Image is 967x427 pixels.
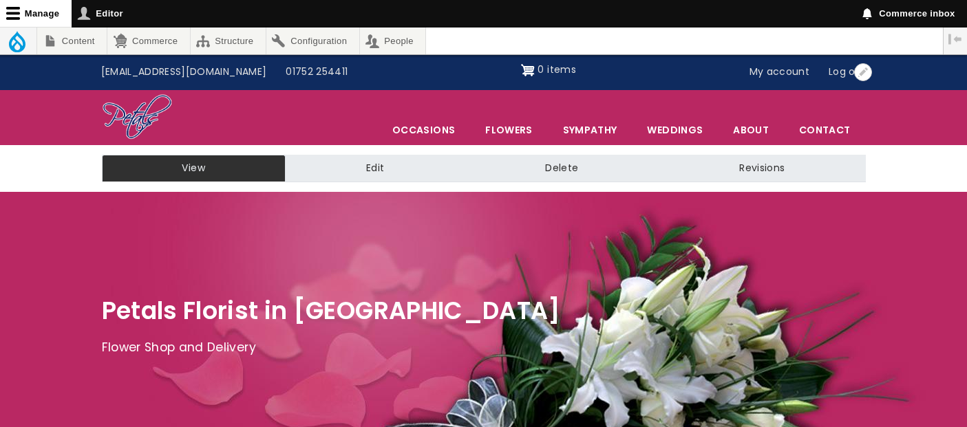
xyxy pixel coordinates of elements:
a: Contact [785,116,864,144]
a: Commerce [107,28,189,54]
button: Open User account menu configuration options [854,63,872,81]
img: Home [102,94,173,142]
p: Flower Shop and Delivery [102,338,866,358]
a: People [360,28,426,54]
span: Petals Florist in [GEOGRAPHIC_DATA] [102,294,561,327]
a: Shopping cart 0 items [521,59,576,81]
a: Flowers [471,116,546,144]
span: Weddings [633,116,717,144]
button: Vertical orientation [944,28,967,51]
a: Structure [191,28,266,54]
a: About [719,116,783,144]
a: [EMAIL_ADDRESS][DOMAIN_NAME] [92,59,277,85]
a: 01752 254411 [276,59,357,85]
a: Log out [819,59,875,85]
img: Shopping cart [521,59,535,81]
a: Sympathy [549,116,632,144]
a: Content [37,28,107,54]
span: 0 items [538,63,575,76]
a: Configuration [266,28,359,54]
a: Revisions [659,155,865,182]
a: My account [740,59,820,85]
a: View [102,155,286,182]
a: Delete [465,155,659,182]
nav: Tabs [92,155,876,182]
a: Edit [286,155,465,182]
span: Occasions [378,116,469,144]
